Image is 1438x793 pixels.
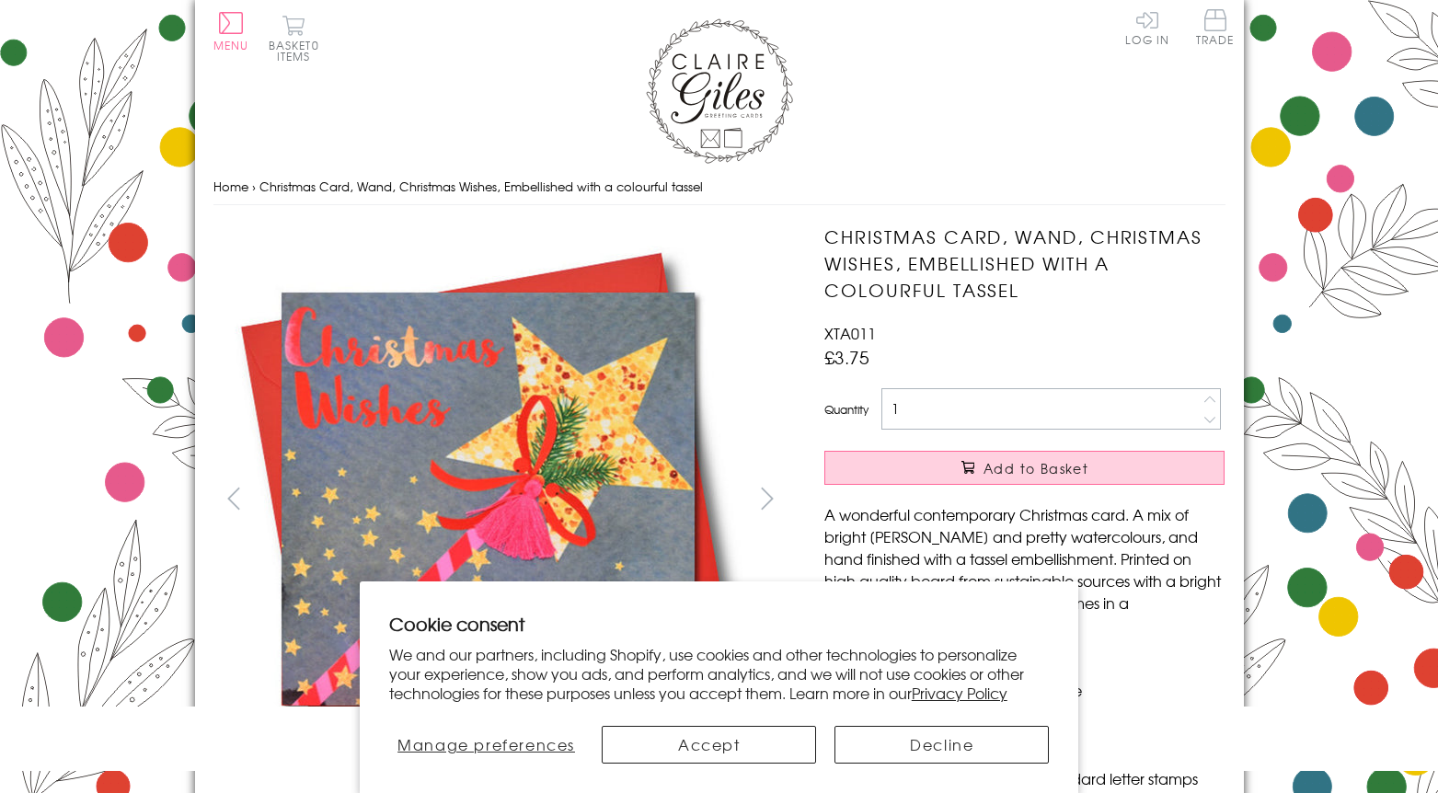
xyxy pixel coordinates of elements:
[213,178,248,195] a: Home
[389,611,1050,637] h2: Cookie consent
[984,459,1088,477] span: Add to Basket
[824,344,869,370] span: £3.75
[252,178,256,195] span: ›
[602,726,816,764] button: Accept
[824,224,1225,303] h1: Christmas Card, Wand, Christmas Wishes, Embellished with a colourful tassel
[213,224,765,775] img: Christmas Card, Wand, Christmas Wishes, Embellished with a colourful tassel
[1125,9,1169,45] a: Log In
[213,12,249,51] button: Menu
[746,477,788,519] button: next
[646,18,793,164] img: Claire Giles Greetings Cards
[1196,9,1235,45] span: Trade
[213,168,1225,206] nav: breadcrumbs
[389,726,584,764] button: Manage preferences
[912,682,1007,704] a: Privacy Policy
[389,645,1050,702] p: We and our partners, including Shopify, use cookies and other technologies to personalize your ex...
[213,477,255,519] button: prev
[824,503,1225,636] p: A wonderful contemporary Christmas card. A mix of bright [PERSON_NAME] and pretty watercolours, a...
[824,322,876,344] span: XTA011
[269,15,319,62] button: Basket0 items
[259,178,703,195] span: Christmas Card, Wand, Christmas Wishes, Embellished with a colourful tassel
[834,726,1049,764] button: Decline
[397,733,575,755] span: Manage preferences
[824,451,1225,485] button: Add to Basket
[788,224,1340,776] img: Christmas Card, Wand, Christmas Wishes, Embellished with a colourful tassel
[824,401,869,418] label: Quantity
[1196,9,1235,49] a: Trade
[277,37,319,64] span: 0 items
[213,37,249,53] span: Menu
